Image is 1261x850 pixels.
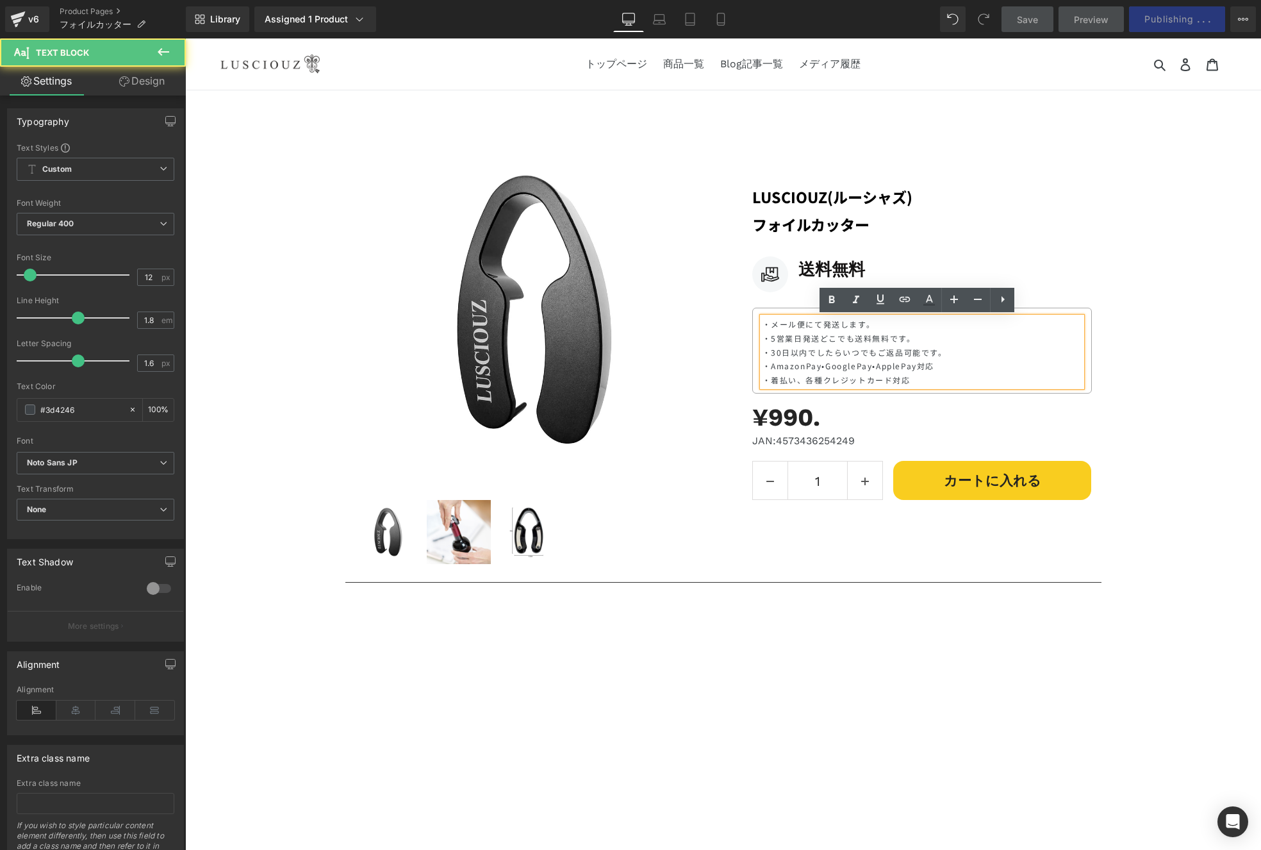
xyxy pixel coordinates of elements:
a: Blog記事一覧 [529,16,604,35]
div: Typography [17,109,69,127]
div: Text Transform [17,485,174,494]
span: Library [210,13,240,25]
div: Assigned 1 Product [265,13,366,26]
button: More [1230,6,1256,32]
a: LUSCIOUZ ルーシャズ フォイルカッター [171,462,239,529]
div: v6 [26,11,42,28]
span: Save [1017,13,1038,26]
a: Tablet [675,6,705,32]
span: 商品一覧 [478,19,519,32]
div: Line Height [17,296,174,305]
div: Extra class name [17,779,174,788]
div: Letter Spacing [17,339,174,348]
div: % [143,399,174,421]
span: Text Block [36,47,89,58]
a: LUSCIOUZ ルーシャズ フォイルカッター [242,462,309,529]
span: px [161,273,172,281]
b: Regular 400 [27,219,74,228]
button: Redo [971,6,996,32]
img: Lusciouz公式オンラインストア [35,12,141,40]
span: ¥990. [567,365,635,394]
span: メディア履歴 [614,19,675,32]
p: ・5 [577,293,896,307]
span: フォイルカッター [60,19,131,29]
a: Product Pages [60,6,186,17]
i: Noto Sans JP [27,458,78,469]
a: Design [95,67,188,96]
div: Text Styles [17,142,174,153]
a: 商品一覧 [472,16,525,35]
span: px [161,359,172,367]
b: 送料無料 [613,221,680,240]
div: Enable [17,583,134,596]
img: LUSCIOUZ ルーシャズ フォイルカッター [171,462,235,526]
img: LUSCIOUZ ルーシャズ フォイルカッター [170,92,529,451]
div: Text Shadow [17,549,73,567]
div: Open Intercom Messenger [1217,806,1248,837]
div: Font Weight [17,199,174,208]
b: None [27,504,47,514]
a: Preview [1059,6,1124,32]
div: Font [17,437,174,446]
span: Blog記事一覧 [535,19,598,32]
a: トップページ [394,16,468,35]
a: メディア履歴 [607,16,682,35]
a: Desktop [613,6,644,32]
div: Extra class name [17,746,90,763]
span: Preview [1074,13,1109,26]
p: ・メール便にて発送します。 [577,279,896,293]
span: トップページ [400,19,462,32]
div: Font Size [17,253,174,262]
div: Text Color [17,382,174,391]
div: Alignment [17,685,174,694]
p: ・着払い、各種クレジットカード対応 [577,335,896,349]
img: LUSCIOUZ ルーシャズ フォイルカッター [242,462,306,526]
button: More settings [8,611,183,641]
a: v6 [5,6,49,32]
p: JAN:4573436254249 [567,394,907,411]
button: Undo [940,6,966,32]
span: em [161,316,172,324]
p: ・30日以内でしたらいつでもご返品可能です。 [577,307,896,321]
span: 営業日発送どこでも送料無料です。 [591,294,730,305]
b: Custom [42,164,72,175]
img: LUSCIOUZ ルーシャズ フォイルカッター [312,462,376,526]
button: カートに入れる [708,422,906,462]
div: Alignment [17,652,60,670]
p: LUSCIOUZ(ルーシャズ) [567,147,907,170]
input: Color [40,403,122,417]
a: New Library [186,6,249,32]
a: Laptop [644,6,675,32]
p: フォイルカッター [567,175,907,197]
span: カートに入れる [759,434,856,450]
p: More settings [68,621,119,632]
p: ・AmazonPay•GooglePay•ApplePay対応 [577,321,896,335]
a: LUSCIOUZ ルーシャズ フォイルカッター [312,462,380,529]
a: Mobile [705,6,736,32]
